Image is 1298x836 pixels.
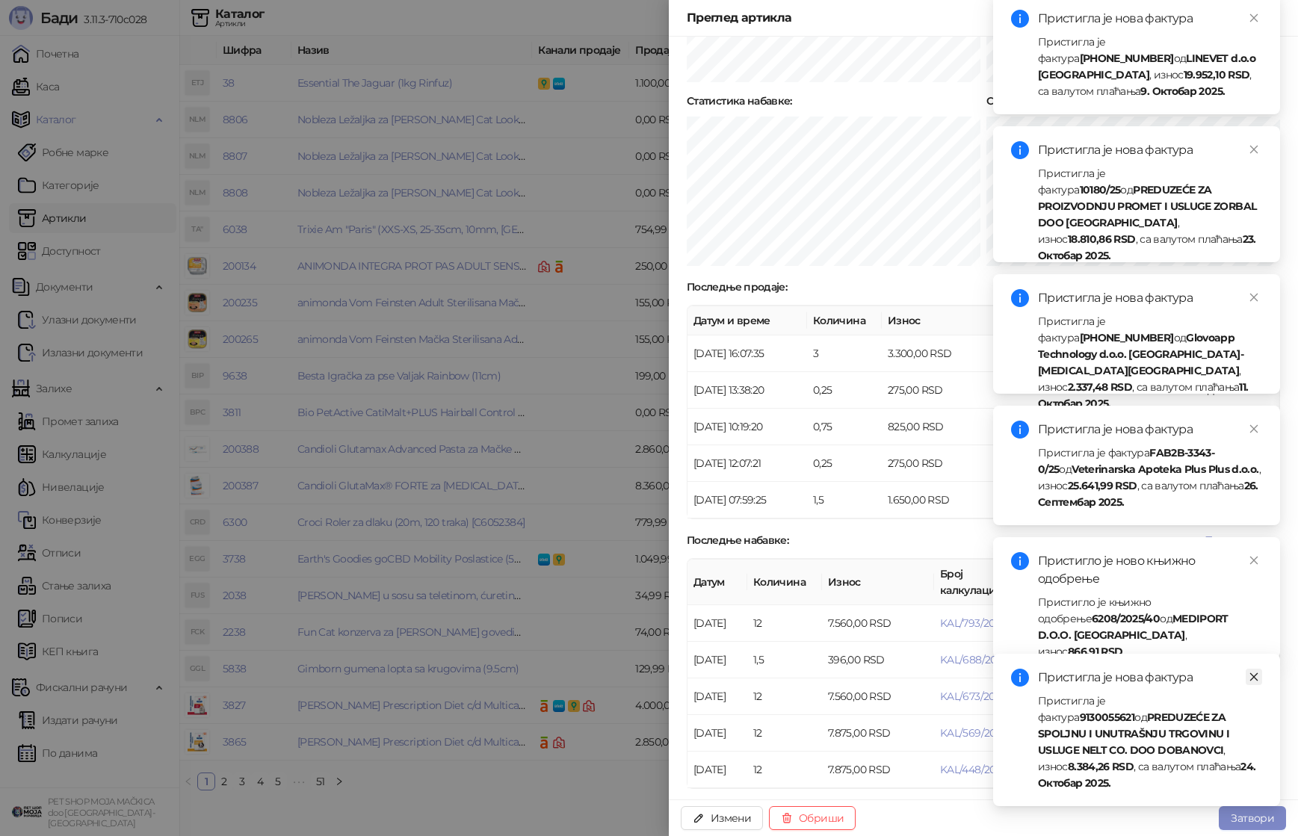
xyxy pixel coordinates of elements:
strong: Veterinarska Apoteka Plus Plus d.o.o. [1072,462,1258,476]
td: [DATE] 10:19:20 [687,409,807,445]
td: 396,00 RSD [822,642,934,678]
div: Пристигла је фактура од , износ , са валутом плаћања [1038,34,1262,99]
td: [DATE] [687,752,747,788]
button: Обриши [769,806,856,830]
div: Пристигло је књижно одобрење од , износ [1038,594,1262,660]
td: 275,00 RSD [882,372,994,409]
td: 1,5 [747,642,822,678]
span: info-circle [1011,289,1029,307]
th: Датум [687,560,747,605]
span: close [1249,292,1259,303]
span: info-circle [1011,421,1029,439]
span: close [1249,13,1259,23]
td: [DATE] 13:38:20 [687,372,807,409]
button: KAL/688/2025 [940,653,1007,666]
div: Пристигла је нова фактура [1038,10,1262,28]
td: [DATE] [687,605,747,642]
td: [DATE] 07:59:25 [687,482,807,518]
strong: [PHONE_NUMBER] [1080,52,1174,65]
td: 3 [807,335,882,372]
div: Пристигло је ново књижно одобрење [1038,552,1262,588]
strong: Последње продаје : [687,280,787,294]
div: Пристигла је фактура од , износ , са валутом плаћања [1038,313,1262,412]
div: Пристигла је фактура од , износ , са валутом плаћања [1038,693,1262,791]
td: [DATE] 16:07:35 [687,335,807,372]
span: close [1249,424,1259,434]
td: [DATE] [687,678,747,715]
th: Количина [747,560,822,605]
strong: PREDUZEĆE ZA SPOLJNU I UNUTRAŠNJU TRGOVINU I USLUGE NELT CO. DOO DOBANOVCI [1038,710,1229,757]
button: KAL/448/2024 [940,763,1007,776]
div: Преглед артикла [687,9,1262,27]
button: KAL/569/2024 [940,726,1007,740]
td: 0,75 [807,409,882,445]
td: 7.875,00 RSD [822,752,934,788]
span: close [1249,144,1259,155]
td: 7.560,00 RSD [822,678,934,715]
td: 12 [747,605,822,642]
button: KAL/673/2025 [940,690,1006,703]
div: Пристигла је фактура од , износ , са валутом плаћања [1038,445,1262,510]
td: [DATE] [687,715,747,752]
th: Датум и време [687,306,807,335]
td: 0,25 [807,372,882,409]
th: Број калкулације [934,560,1035,605]
strong: 26. Септембар 2025. [1038,479,1258,509]
div: Пристигла је нова фактура [1038,289,1262,307]
strong: Статистика залиха : [986,94,1084,108]
strong: 19.952,10 RSD [1184,68,1250,81]
span: close [1249,555,1259,566]
span: info-circle [1011,552,1029,570]
strong: Статистика набавке : [687,94,792,108]
a: Close [1246,10,1262,26]
a: Close [1246,421,1262,437]
td: 0,25 [807,445,882,482]
div: Пристигла је нова фактура [1038,421,1262,439]
div: Пристигла је фактура од , износ , са валутом плаћања [1038,165,1262,264]
div: Пристигла је нова фактура [1038,141,1262,159]
td: [DATE] 12:07:21 [687,445,807,482]
a: Close [1246,669,1262,685]
td: 12 [747,678,822,715]
strong: Последње набавке : [687,533,788,547]
td: [DATE] [687,642,747,678]
strong: Glovoapp Technology d.o.o. [GEOGRAPHIC_DATA]-[MEDICAL_DATA][GEOGRAPHIC_DATA] [1038,331,1243,377]
div: Пристигла је нова фактура [1038,669,1262,687]
button: Затвори [1219,806,1286,830]
a: Close [1246,552,1262,569]
button: Измени [681,806,763,830]
td: 1,5 [807,482,882,518]
span: info-circle [1011,669,1029,687]
strong: 18.810,86 RSD [1068,232,1136,246]
td: 275,00 RSD [882,445,994,482]
strong: 23. Октобар 2025. [1038,232,1256,262]
strong: 10180/25 [1080,183,1121,196]
th: Износ [882,306,994,335]
td: 3.300,00 RSD [882,335,994,372]
strong: 25.641,99 RSD [1068,479,1137,492]
td: 1.650,00 RSD [882,482,994,518]
strong: PREDUZEĆE ZA PROIZVODNJU PROMET I USLUGE ZORBAL DOO [GEOGRAPHIC_DATA] [1038,183,1256,229]
strong: [PHONE_NUMBER] [1080,331,1174,344]
span: info-circle [1011,141,1029,159]
td: 7.560,00 RSD [822,605,934,642]
td: 12 [747,752,822,788]
td: 825,00 RSD [882,409,994,445]
td: 7.875,00 RSD [822,715,934,752]
strong: 9. Октобар 2025. [1140,84,1225,98]
strong: 9130055621 [1080,710,1135,724]
strong: 8.384,26 RSD [1068,760,1134,773]
strong: 866,91 RSD [1068,645,1123,658]
span: info-circle [1011,10,1029,28]
td: 12 [747,715,822,752]
strong: 6208/2025/40 [1092,612,1160,625]
strong: 2.337,48 RSD [1068,380,1132,394]
button: KAL/793/2025 [940,616,1006,630]
strong: MEDIPORT D.O.O. [GEOGRAPHIC_DATA] [1038,612,1229,642]
span: close [1249,672,1259,682]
